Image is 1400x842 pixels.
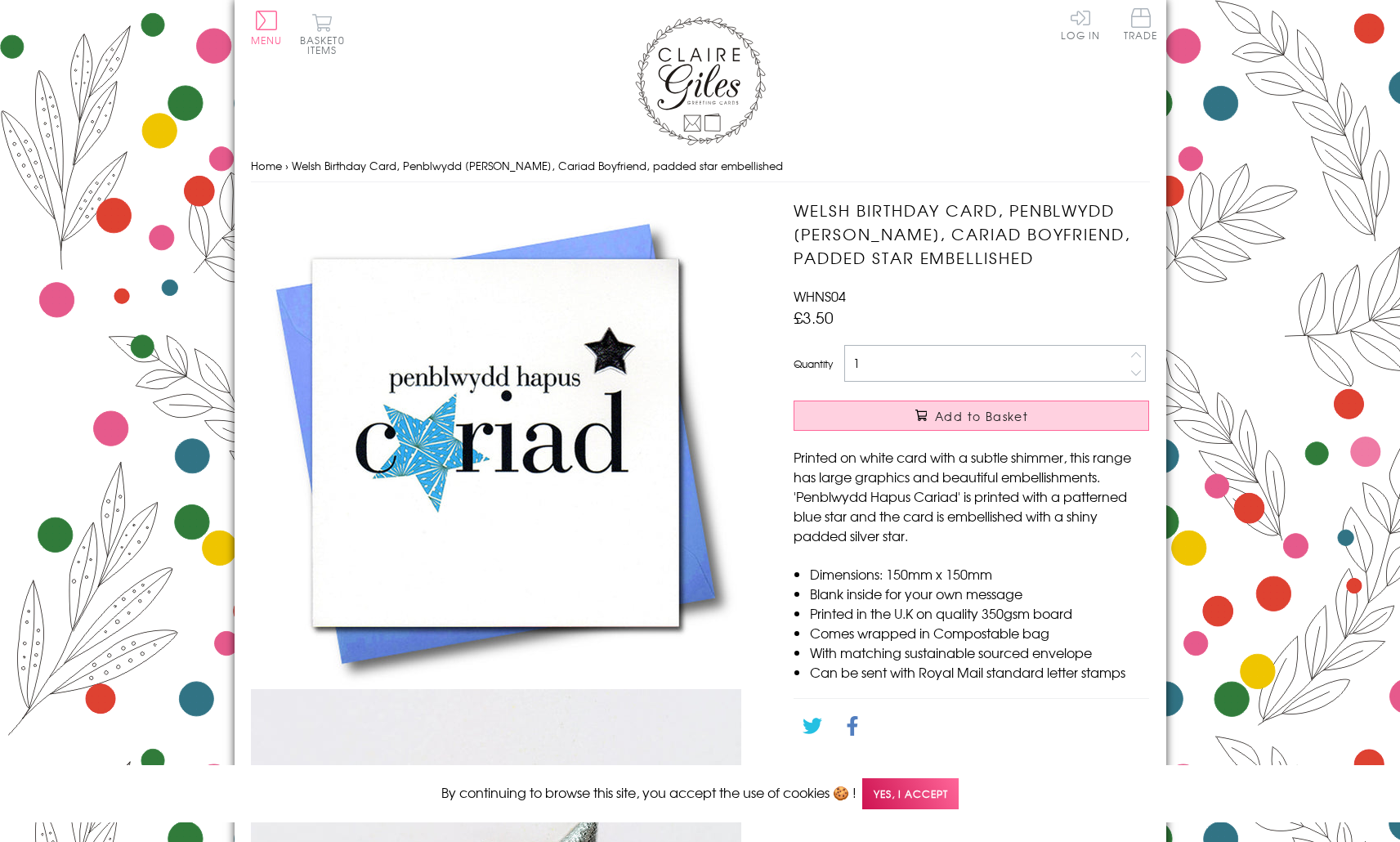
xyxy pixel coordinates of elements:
[285,158,288,173] span: ›
[807,760,966,780] a: Go back to the collection
[794,306,834,329] span: £3.50
[251,33,283,47] span: Menu
[251,158,282,173] a: Home
[292,158,783,173] span: Welsh Birthday Card, Penblwydd [PERSON_NAME], Cariad Boyfriend, padded star embellished
[307,33,345,57] span: 0 items
[794,199,1149,269] h1: Welsh Birthday Card, Penblwydd [PERSON_NAME], Cariad Boyfriend, padded star embellished
[810,623,1149,643] li: Comes wrapped in Compostable bag
[810,603,1149,623] li: Printed in the U.K on quality 350gsm board
[794,447,1149,545] p: Printed on white card with a subtle shimmer, this range has large graphics and beautiful embellis...
[935,408,1028,424] span: Add to Basket
[794,401,1149,431] button: Add to Basket
[635,16,766,146] img: Claire Giles Greetings Cards
[810,643,1149,662] li: With matching sustainable sourced envelope
[1124,8,1158,40] span: Trade
[794,356,833,371] label: Quantity
[300,13,345,55] button: Basket0 items
[862,778,959,810] span: Yes, I accept
[810,564,1149,584] li: Dimensions: 150mm x 150mm
[810,584,1149,603] li: Blank inside for your own message
[1061,8,1100,40] a: Log In
[251,11,283,45] button: Menu
[810,662,1149,682] li: Can be sent with Royal Mail standard letter stamps
[251,199,741,689] img: Welsh Birthday Card, Penblwydd Hapus, Cariad Boyfriend, padded star embellished
[794,286,846,306] span: WHNS04
[251,150,1150,183] nav: breadcrumbs
[1124,8,1158,43] a: Trade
